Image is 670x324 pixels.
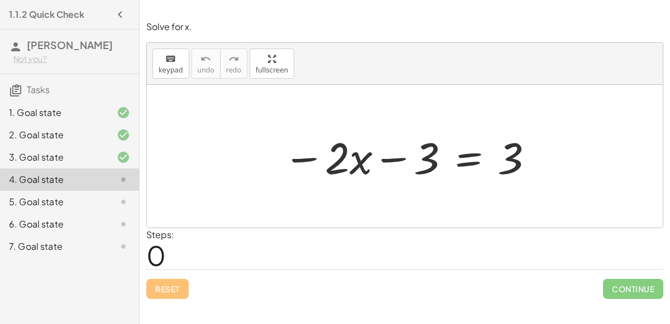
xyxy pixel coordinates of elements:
button: fullscreen [250,49,294,79]
button: redoredo [220,49,247,79]
span: fullscreen [256,66,288,74]
div: 1. Goal state [9,106,99,119]
span: undo [198,66,214,74]
button: undoundo [192,49,221,79]
i: keyboard [165,52,176,66]
span: 0 [146,238,166,272]
span: redo [226,66,241,74]
span: keypad [159,66,183,74]
i: Task not started. [117,173,130,186]
div: Not you? [13,54,130,65]
i: Task finished and correct. [117,128,130,142]
label: Steps: [146,229,174,240]
i: undo [200,52,211,66]
div: 3. Goal state [9,151,99,164]
i: Task not started. [117,240,130,253]
span: Tasks [27,84,50,95]
div: 4. Goal state [9,173,99,186]
div: 6. Goal state [9,217,99,231]
i: Task not started. [117,195,130,209]
div: 7. Goal state [9,240,99,253]
div: 2. Goal state [9,128,99,142]
p: Solve for x. [146,21,663,33]
div: 5. Goal state [9,195,99,209]
i: Task not started. [117,217,130,231]
i: Task finished and correct. [117,106,130,119]
h4: 1.1.2 Quick Check [9,8,84,21]
button: keyboardkeypad [152,49,189,79]
span: [PERSON_NAME] [27,38,113,51]
i: redo [228,52,239,66]
i: Task finished and correct. [117,151,130,164]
